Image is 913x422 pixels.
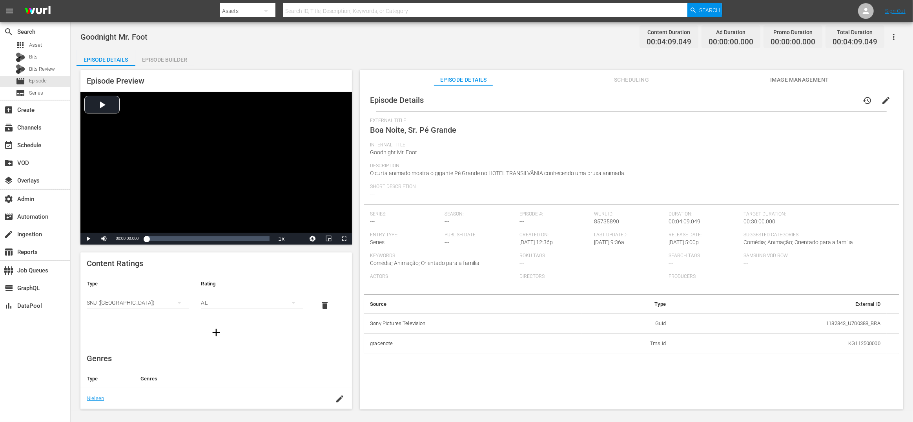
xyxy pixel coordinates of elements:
[445,239,450,245] span: ---
[445,218,450,225] span: ---
[87,292,189,314] div: SNJ ([GEOGRAPHIC_DATA])
[5,6,14,16] span: menu
[201,292,303,314] div: AL
[602,75,661,85] span: Scheduling
[771,38,815,47] span: 00:00:00.000
[4,105,13,115] span: Create
[135,50,194,69] div: Episode Builder
[16,77,25,86] span: Episode
[116,236,138,241] span: 00:00:00.000
[370,149,417,155] span: Goodnight Mr. Foot
[370,274,516,280] span: Actors
[19,2,56,20] img: ans4CAIJ8jUAAAAAAAAAAAAAAAAAAAAAAAAgQb4GAAAAAAAAAAAAAAAAAAAAAAAAJMjXAAAAAAAAAAAAAAAAAAAAAAAAgAT5G...
[4,27,13,37] span: Search
[4,158,13,168] span: VOD
[669,211,740,217] span: Duration:
[370,239,385,245] span: Series
[370,118,889,124] span: External Title
[29,89,43,97] span: Series
[669,232,740,238] span: Release Date:
[370,260,479,266] span: Comédia; Animação; Orientado para a família
[771,27,815,38] div: Promo Duration
[582,295,672,314] th: Type
[364,295,899,354] table: simple table
[885,8,906,14] a: Sign Out
[80,32,148,42] span: Goodnight Mr. Foot
[370,125,456,135] span: Boa Noite, Sr. Pé Grande
[80,274,195,293] th: Type
[519,239,553,245] span: [DATE] 12:36p
[87,354,112,363] span: Genres
[370,191,375,197] span: ---
[336,233,352,245] button: Fullscreen
[4,283,13,293] span: GraphQL
[519,260,524,266] span: ---
[16,53,25,62] div: Bits
[672,295,887,314] th: External ID
[16,40,25,50] span: Asset
[364,334,582,354] th: gracenote
[744,253,814,259] span: Samsung VOD Row:
[96,233,112,245] button: Mute
[77,50,135,69] div: Episode Details
[4,230,13,239] span: Ingestion
[672,313,887,334] td: 1182843_U700388_BRA
[709,27,753,38] div: Ad Duration
[594,232,665,238] span: Last Updated:
[29,65,55,73] span: Bits Review
[672,334,887,354] td: KG112500000
[370,184,889,190] span: Short Description
[669,218,701,225] span: 00:04:09.049
[321,233,336,245] button: Picture-in-Picture
[29,77,47,85] span: Episode
[770,75,829,85] span: Image Management
[370,211,441,217] span: Series:
[370,170,625,176] span: O curta animado mostra o gigante Pé Grande no HOTEL TRANSILVÂNIA conhecendo uma bruxa animada.
[669,274,815,280] span: Producers
[273,233,289,245] button: Playback Rate
[80,369,134,388] th: Type
[315,296,334,315] button: delete
[370,163,889,169] span: Description
[709,38,753,47] span: 00:00:00.000
[519,281,524,287] span: ---
[80,233,96,245] button: Play
[370,95,424,105] span: Episode Details
[669,260,674,266] span: ---
[305,233,321,245] button: Jump To Time
[833,27,877,38] div: Total Duration
[87,259,143,268] span: Content Ratings
[445,232,516,238] span: Publish Date:
[4,212,13,221] span: Automation
[699,3,720,17] span: Search
[4,247,13,257] span: Reports
[594,218,619,225] span: 85735890
[519,218,524,225] span: ---
[195,274,310,293] th: Rating
[881,96,891,105] span: edit
[4,141,13,150] span: Schedule
[744,232,889,238] span: Suggested Categories:
[647,38,691,47] span: 00:04:09.049
[594,211,665,217] span: Wurl ID:
[687,3,722,17] button: Search
[80,274,352,318] table: simple table
[87,395,104,401] a: Nielsen
[364,295,582,314] th: Source
[833,38,877,47] span: 00:04:09.049
[370,232,441,238] span: Entry Type:
[669,281,674,287] span: ---
[134,369,323,388] th: Genres
[744,239,853,245] span: Comédia; Animação; Orientado para a família
[4,194,13,204] span: Admin
[519,274,665,280] span: Directors
[370,253,516,259] span: Keywords:
[77,50,135,66] button: Episode Details
[862,96,872,105] span: history
[582,334,672,354] td: Tms Id
[364,313,582,334] th: Sony Pictures Television
[744,260,748,266] span: ---
[877,91,895,110] button: edit
[669,253,740,259] span: Search Tags:
[4,266,13,275] span: Job Queues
